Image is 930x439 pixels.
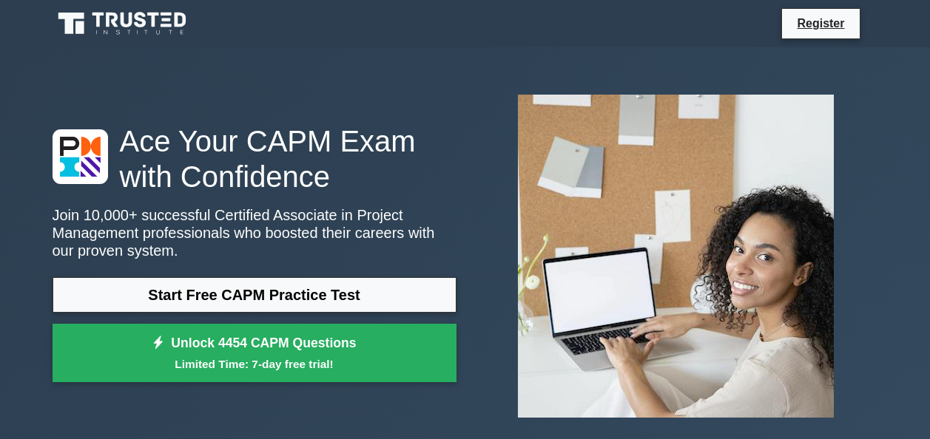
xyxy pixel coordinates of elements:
a: Unlock 4454 CAPM QuestionsLimited Time: 7-day free trial! [53,324,456,383]
a: Register [788,14,853,33]
p: Join 10,000+ successful Certified Associate in Project Management professionals who boosted their... [53,206,456,259]
small: Limited Time: 7-day free trial! [71,355,438,372]
h1: Ace Your CAPM Exam with Confidence [53,123,456,194]
a: Start Free CAPM Practice Test [53,277,456,313]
